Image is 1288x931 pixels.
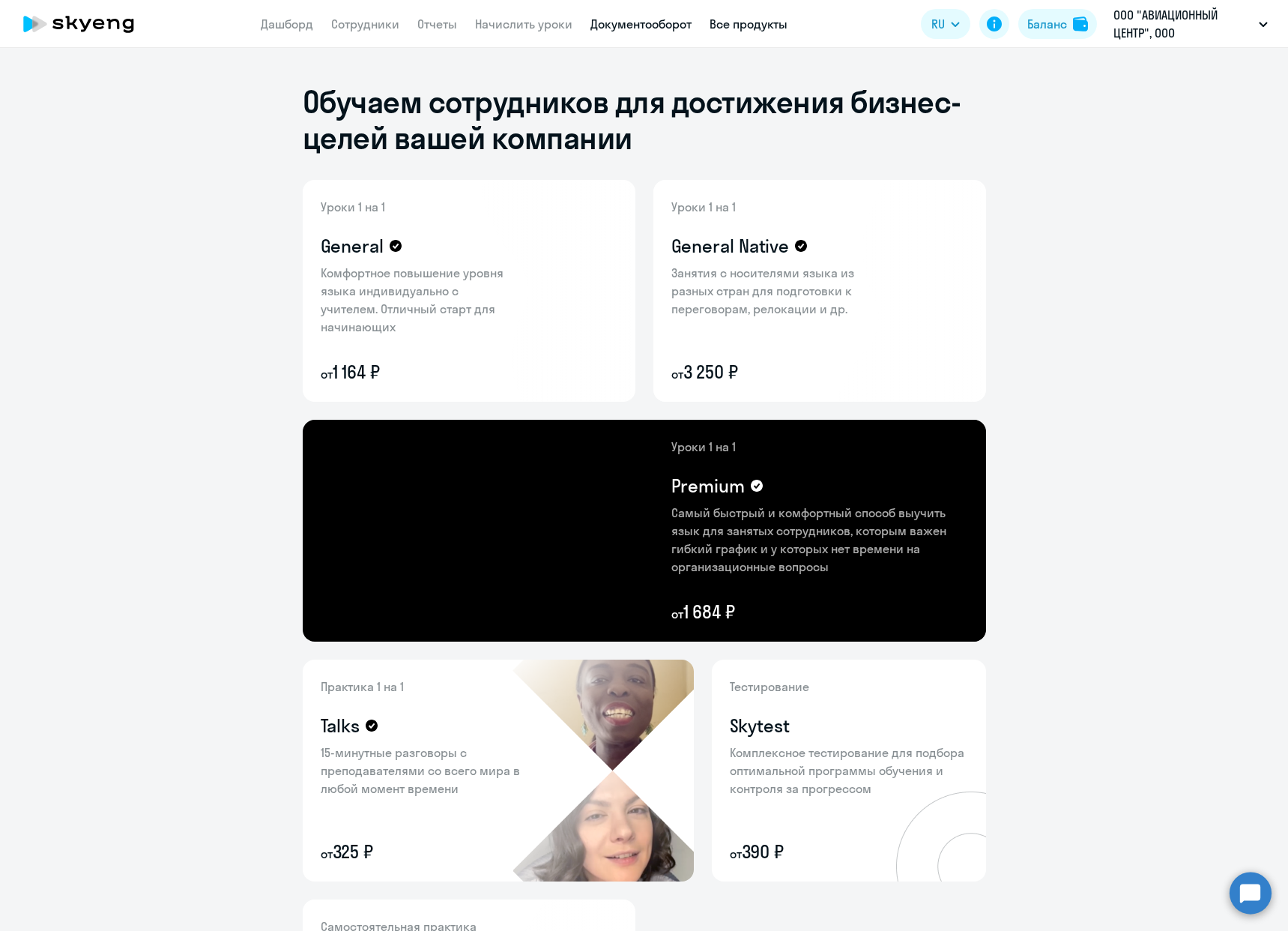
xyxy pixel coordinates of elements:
[417,16,457,31] a: Отчеты
[653,180,889,402] img: general-native-content-bg.png
[1106,6,1275,42] button: ООО "АВИАЦИОННЫЙ ЦЕНТР", ООО "АВИАЦИОННЫЙ ЦЕНТР"
[321,714,360,738] h4: Talks
[1018,9,1097,39] button: Балансbalance
[303,84,986,156] h1: Обучаем сотрудников для достижения бизнес-целей вашей компании
[710,16,787,31] a: Все продукты
[730,744,968,798] p: Комплексное тестирование для подбора оптимальной программы обучения и контроля за прогрессом
[931,15,945,33] span: RU
[1073,16,1088,31] img: balance
[671,438,968,456] p: Уроки 1 на 1
[321,234,384,258] h4: General
[1113,6,1253,42] p: ООО "АВИАЦИОННЫЙ ЦЕНТР", ООО "АВИАЦИОННЫЙ ЦЕНТР"
[1027,15,1067,33] div: Баланс
[590,16,692,31] a: Документооборот
[513,660,694,882] img: talks-bg.png
[671,234,790,258] h4: General Native
[321,840,530,864] p: 325 ₽
[671,360,866,384] p: 3 250 ₽
[463,420,986,642] img: premium-content-bg.png
[921,9,970,39] button: RU
[730,714,790,738] h4: Skytest
[671,600,968,624] p: 1 684 ₽
[730,678,968,696] p: Тестирование
[671,606,683,621] small: от
[321,360,515,384] p: 1 164 ₽
[321,367,333,382] small: от
[261,16,313,31] a: Дашборд
[303,180,528,402] img: general-content-bg.png
[321,678,530,696] p: Практика 1 на 1
[671,504,968,576] p: Самый быстрый и комфортный способ выучить язык для занятых сотрудников, которым важен гибкий граф...
[671,198,866,216] p: Уроки 1 на 1
[321,264,515,336] p: Комфортное повышение уровня языка индивидуально с учителем. Отличный старт для начинающих
[671,474,745,498] h4: Premium
[730,840,968,864] p: 390 ₽
[671,367,683,382] small: от
[671,264,866,318] p: Занятия с носителями языка из разных стран для подготовки к переговорам, релокации и др.
[730,846,742,861] small: от
[321,198,515,216] p: Уроки 1 на 1
[475,16,572,31] a: Начислить уроки
[321,744,530,798] p: 15-минутные разговоры с преподавателями со всего мира в любой момент времени
[331,16,399,31] a: Сотрудники
[321,846,333,861] small: от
